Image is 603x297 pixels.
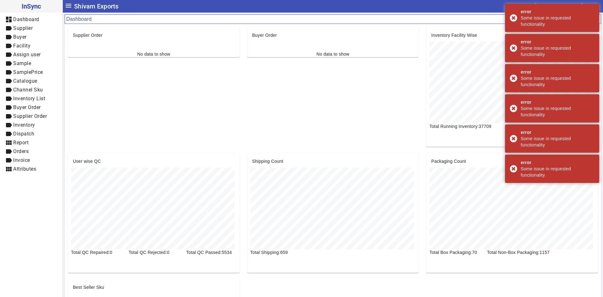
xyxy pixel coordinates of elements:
[13,96,45,102] span: Inventory List
[5,130,13,138] mat-icon: label
[5,113,13,120] mat-icon: label
[521,135,595,148] div: Some issue in requested functionality
[5,25,13,32] mat-icon: label
[5,16,13,23] mat-icon: dashboard
[483,249,570,256] div: Total Non-Box Packaging:1157
[521,39,595,45] div: error
[247,27,419,38] mat-card-header: Buyer Order
[68,279,240,290] mat-card-header: Best Seller Sku
[426,27,598,38] mat-card-header: Inventory Facility Wise
[426,249,483,256] div: Total Box Packaging:70
[317,51,350,57] div: No data to show
[5,104,13,111] mat-icon: label
[5,157,13,164] mat-icon: label
[13,113,47,119] span: Supplier Order
[5,33,13,41] mat-icon: label
[521,105,595,118] div: Some issue in requested functionality
[182,249,240,256] div: Total QC Passed:5534
[13,148,29,154] span: Orders
[74,1,119,11] span: Shivam Exports
[521,166,595,178] div: Some issue in requested functionality
[13,78,37,84] span: Catalogue
[521,75,595,88] div: Some issue in requested functionality
[13,69,43,75] span: SamplePrice
[5,148,13,155] mat-icon: label
[521,45,595,58] div: Some issue in requested functionality
[13,43,30,49] span: Facility
[247,153,419,164] mat-card-header: Shipping Count
[521,8,595,15] div: error
[65,14,601,24] mat-card-header: Dashboard
[521,15,595,27] div: Some issue in requested functionality
[13,140,29,146] span: Report
[5,139,13,146] mat-icon: view_module
[13,104,41,110] span: Buyer Order
[13,25,33,31] span: Supplier
[521,69,595,75] div: error
[67,249,125,256] div: Total QC Repaired:0
[5,69,13,76] mat-icon: label
[13,52,41,58] span: Assign user
[68,153,240,164] mat-card-header: User wise QC
[247,249,304,256] div: Total Shipping:659
[5,121,13,129] mat-icon: label
[5,42,13,50] mat-icon: label
[13,87,43,93] span: Channel Sku
[5,60,13,67] mat-icon: label
[5,51,13,58] mat-icon: label
[5,77,13,85] mat-icon: label
[68,27,240,38] mat-card-header: Supplier Order
[13,122,35,128] span: Inventory
[5,1,57,11] span: InSync
[521,159,595,166] div: error
[5,165,13,173] mat-icon: view_module
[426,153,598,164] mat-card-header: Packaging Count
[521,99,595,105] div: error
[589,3,595,9] mat-icon: settings
[426,123,512,129] div: Total Running Inventory:37709
[5,86,13,94] mat-icon: label
[137,51,170,57] div: No data to show
[535,1,583,11] div: [PERSON_NAME]
[13,131,34,137] span: Dispatch
[13,166,36,172] span: Attributes
[65,2,72,9] mat-icon: menu
[13,157,30,163] span: Invoice
[13,16,39,22] span: Dashboard
[13,60,31,66] span: Sample
[13,34,27,40] span: Buyer
[521,129,595,135] div: error
[5,95,13,102] mat-icon: label
[125,249,183,256] div: Total QC Rejected:0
